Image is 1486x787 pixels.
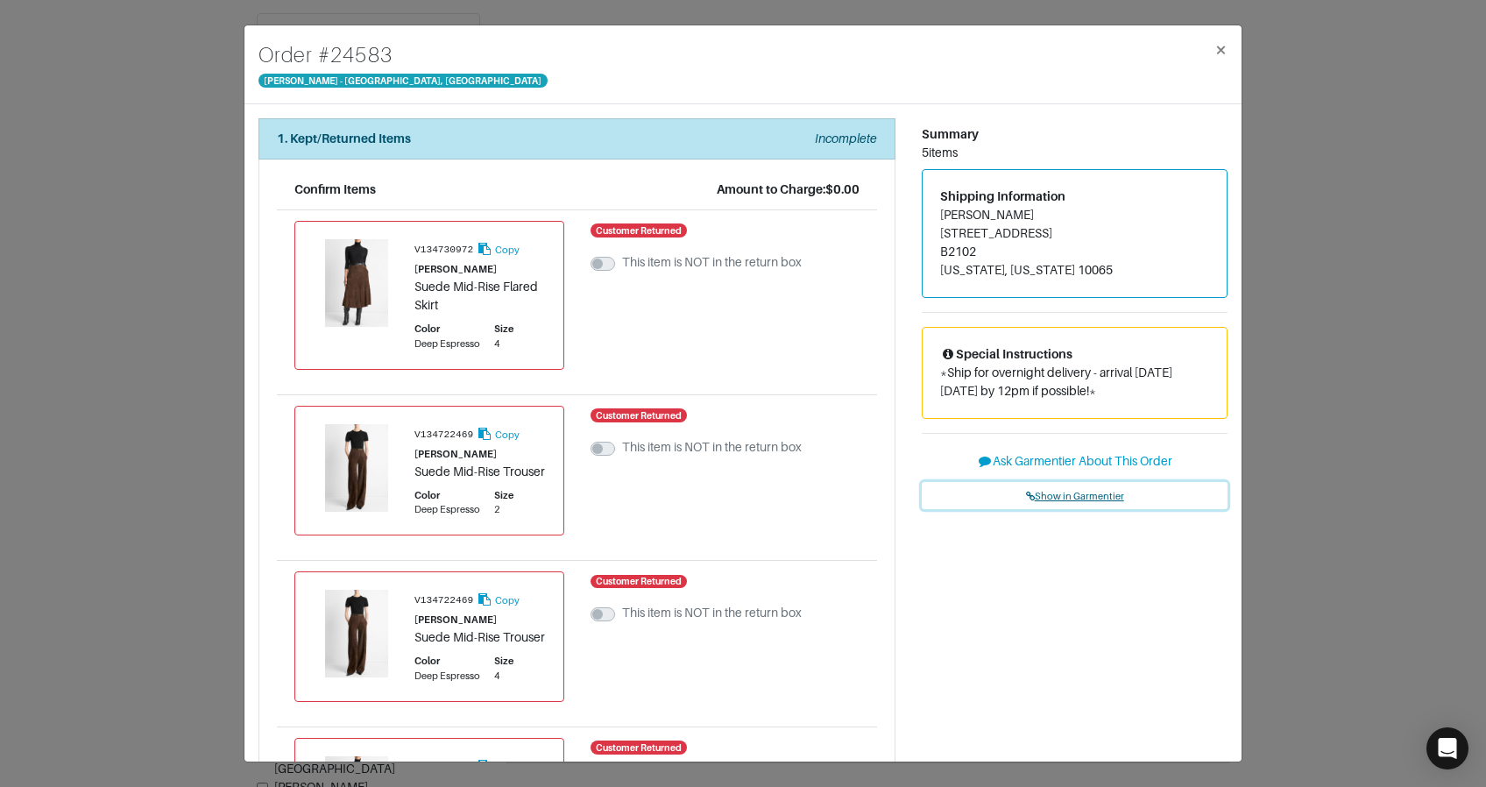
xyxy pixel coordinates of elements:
[494,502,513,517] div: 2
[815,131,877,145] em: Incomplete
[494,337,513,351] div: 4
[1026,491,1124,501] span: Show in Garmentier
[258,39,548,71] h4: Order # 24583
[414,245,473,255] small: V134730972
[717,181,860,199] div: Amount to Charge: $0.00
[591,408,688,422] span: Customer Returned
[940,189,1065,203] span: Shipping Information
[414,322,480,337] div: Color
[414,488,480,503] div: Color
[294,181,376,199] div: Confirm Items
[313,590,400,677] img: Product
[414,595,473,606] small: V134722469
[414,654,480,669] div: Color
[476,756,520,776] button: Copy
[591,741,688,755] span: Customer Returned
[414,669,480,684] div: Deep Espresso
[258,74,548,88] span: [PERSON_NAME] - [GEOGRAPHIC_DATA], [GEOGRAPHIC_DATA]
[414,762,473,772] small: V134730972
[622,253,802,272] label: This item is NOT in the return box
[476,590,520,610] button: Copy
[414,449,497,459] small: [PERSON_NAME]
[495,595,520,606] small: Copy
[622,438,802,457] label: This item is NOT in the return box
[414,628,546,647] div: Suede Mid-Rise Trouser
[922,144,1228,162] div: 5 items
[414,278,546,315] div: Suede Mid-Rise Flared Skirt
[494,322,513,337] div: Size
[1426,727,1468,769] div: Open Intercom Messenger
[313,239,400,327] img: Product
[495,762,520,772] small: Copy
[1200,25,1242,74] button: Close
[591,223,688,238] span: Customer Returned
[494,669,513,684] div: 4
[495,245,520,255] small: Copy
[414,614,497,625] small: [PERSON_NAME]
[922,125,1228,144] div: Summary
[313,424,400,512] img: Product
[591,575,688,589] span: Customer Returned
[476,239,520,259] button: Copy
[622,604,802,622] label: This item is NOT in the return box
[414,264,497,274] small: [PERSON_NAME]
[277,131,411,145] strong: 1. Kept/Returned Items
[922,448,1228,475] button: Ask Garmentier About This Order
[494,488,513,503] div: Size
[495,429,520,440] small: Copy
[476,424,520,444] button: Copy
[922,482,1228,509] a: Show in Garmentier
[940,364,1209,401] p: *Ship for overnight delivery - arrival [DATE][DATE] by 12pm if possible!*
[414,502,480,517] div: Deep Espresso
[1214,38,1228,61] span: ×
[940,347,1072,361] span: Special Instructions
[414,463,546,481] div: Suede Mid-Rise Trouser
[940,206,1209,280] address: [PERSON_NAME] [STREET_ADDRESS] B2102 [US_STATE], [US_STATE] 10065
[414,337,480,351] div: Deep Espresso
[414,429,473,440] small: V134722469
[494,654,513,669] div: Size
